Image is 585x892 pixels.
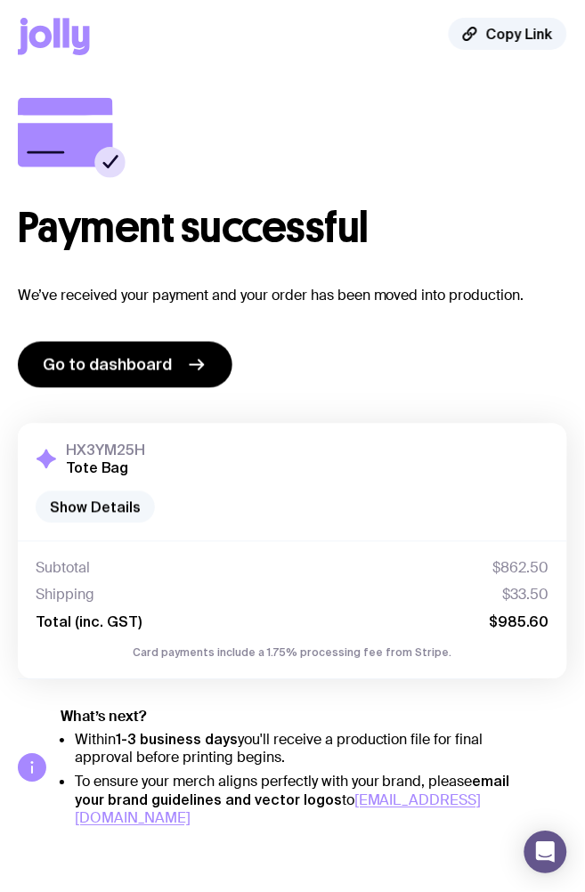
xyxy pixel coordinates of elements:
strong: email your brand guidelines and vector logos [75,774,510,808]
span: $862.50 [493,560,549,578]
h3: HX3YM25H [66,442,145,459]
p: Card payments include a 1.75% processing fee from Stripe. [36,645,549,661]
span: Subtotal [36,560,90,578]
span: $33.50 [503,587,549,604]
a: [EMAIL_ADDRESS][DOMAIN_NAME] [75,791,482,828]
button: Copy Link [449,18,567,50]
span: Shipping [36,587,94,604]
div: Open Intercom Messenger [524,831,567,874]
strong: 1-3 business days [116,732,238,748]
span: Copy Link [486,25,553,43]
li: Within you'll receive a production file for final approval before printing begins. [75,731,531,767]
button: Show Details [36,491,155,523]
li: To ensure your merch aligns perfectly with your brand, please to [75,773,531,828]
span: Go to dashboard [43,354,172,376]
h2: Tote Bag [66,459,145,477]
a: Go to dashboard [18,342,232,388]
p: We’ve received your payment and your order has been moved into production. [18,285,567,306]
span: $985.60 [490,613,549,631]
h5: What’s next? [61,709,531,726]
h1: Payment successful [18,207,567,249]
span: Total (inc. GST) [36,613,142,631]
